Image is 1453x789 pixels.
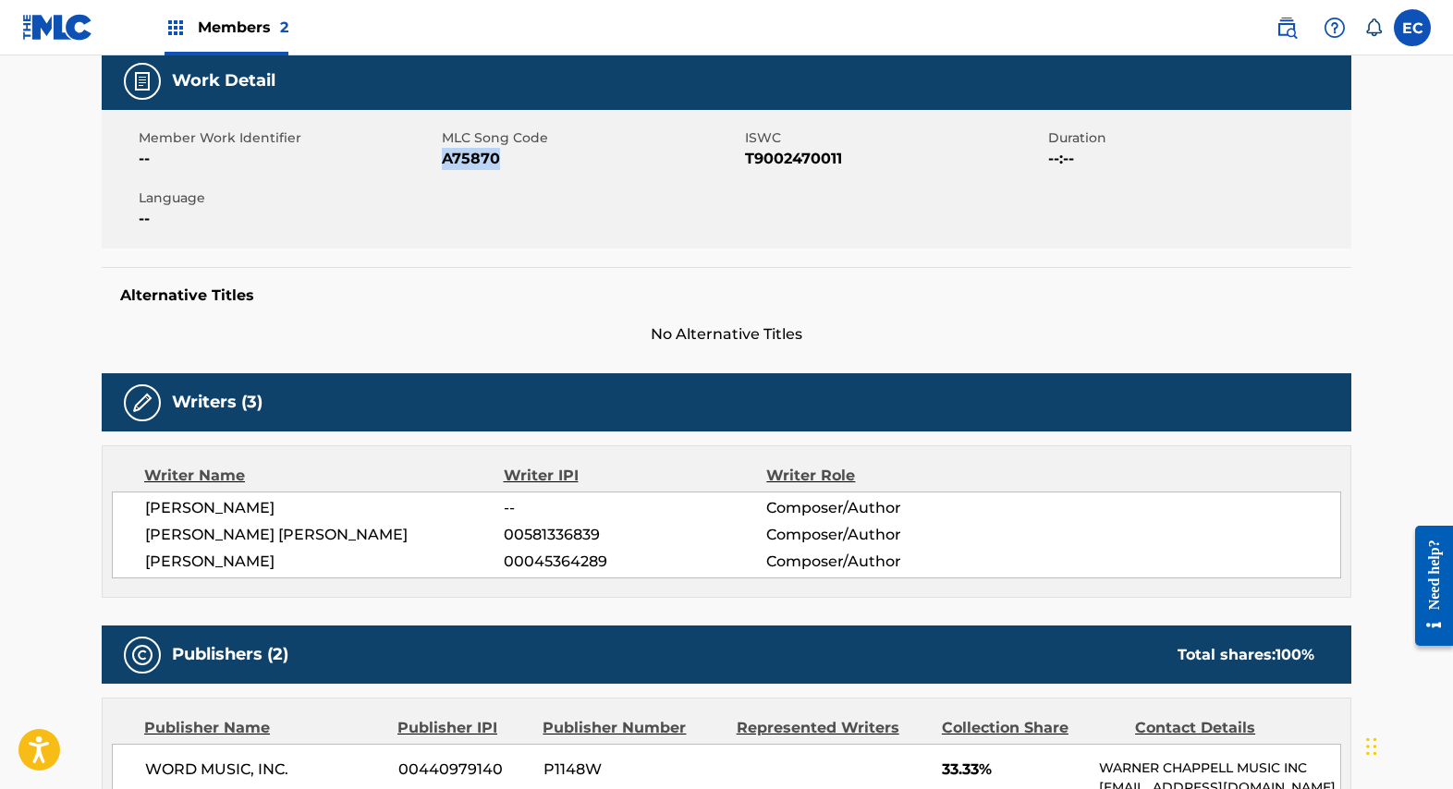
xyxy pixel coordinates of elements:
img: Work Detail [131,70,153,92]
h5: Work Detail [172,70,275,91]
img: Writers [131,392,153,414]
iframe: Chat Widget [1361,700,1453,789]
span: -- [504,497,766,519]
span: --:-- [1048,148,1347,170]
span: Member Work Identifier [139,128,437,148]
span: [PERSON_NAME] [145,551,504,573]
div: Help [1316,9,1353,46]
span: -- [139,208,437,230]
div: Writer Name [144,465,504,487]
img: Publishers [131,644,153,666]
a: Public Search [1268,9,1305,46]
span: Composer/Author [766,551,1006,573]
h5: Publishers (2) [172,644,288,665]
img: search [1276,17,1298,39]
div: Writer IPI [504,465,767,487]
img: MLC Logo [22,14,93,41]
span: 00581336839 [504,524,766,546]
div: Collection Share [942,717,1121,739]
p: WARNER CHAPPELL MUSIC INC [1099,759,1340,778]
span: [PERSON_NAME] [145,497,504,519]
span: WORD MUSIC, INC. [145,759,385,781]
div: Writer Role [766,465,1006,487]
span: P1148W [543,759,723,781]
div: Total shares: [1178,644,1314,666]
img: Top Rightsholders [165,17,187,39]
img: help [1324,17,1346,39]
div: Publisher IPI [397,717,529,739]
span: A75870 [442,148,740,170]
div: Drag [1366,719,1377,774]
span: 2 [280,18,288,36]
span: 33.33% [942,759,1085,781]
span: Composer/Author [766,524,1006,546]
span: 00045364289 [504,551,766,573]
span: T9002470011 [745,148,1044,170]
span: Duration [1048,128,1347,148]
h5: Alternative Titles [120,286,1333,305]
span: Language [139,188,437,208]
div: Publisher Name [144,717,384,739]
div: Represented Writers [737,717,928,739]
span: Composer/Author [766,497,1006,519]
span: No Alternative Titles [102,323,1351,346]
iframe: Resource Center [1401,512,1453,661]
div: Notifications [1364,18,1383,37]
span: 00440979140 [398,759,530,781]
span: MLC Song Code [442,128,740,148]
span: 100 % [1276,646,1314,663]
span: -- [139,148,437,170]
div: Contact Details [1135,717,1314,739]
span: ISWC [745,128,1044,148]
div: User Menu [1394,9,1431,46]
div: Publisher Number [543,717,722,739]
span: [PERSON_NAME] [PERSON_NAME] [145,524,504,546]
span: Members [198,17,288,38]
h5: Writers (3) [172,392,263,413]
